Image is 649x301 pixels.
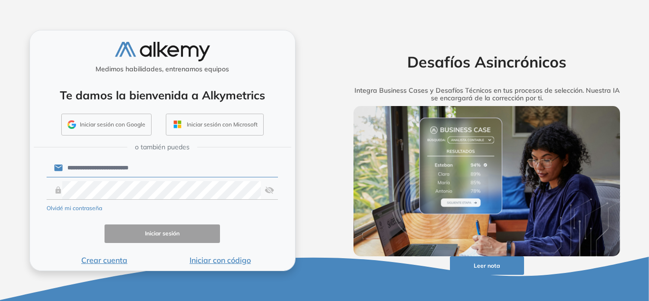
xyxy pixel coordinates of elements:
[61,114,152,136] button: Iniciar sesión con Google
[115,42,210,61] img: logo-alkemy
[166,114,264,136] button: Iniciar sesión con Microsoft
[47,254,162,266] button: Crear cuenta
[339,87,635,103] h5: Integra Business Cases y Desafíos Técnicos en tus procesos de selección. Nuestra IA se encargará ...
[47,204,102,213] button: Olvidé mi contraseña
[162,254,278,266] button: Iniciar con código
[339,53,635,71] h2: Desafíos Asincrónicos
[478,191,649,301] iframe: Chat Widget
[34,65,291,73] h5: Medimos habilidades, entrenamos equipos
[135,142,190,152] span: o también puedes
[172,119,183,130] img: OUTLOOK_ICON
[265,181,274,199] img: asd
[105,224,220,243] button: Iniciar sesión
[67,120,76,129] img: GMAIL_ICON
[353,106,620,256] img: img-more-info
[42,88,283,102] h4: Te damos la bienvenida a Alkymetrics
[450,256,524,275] button: Leer nota
[478,191,649,301] div: Widget de chat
